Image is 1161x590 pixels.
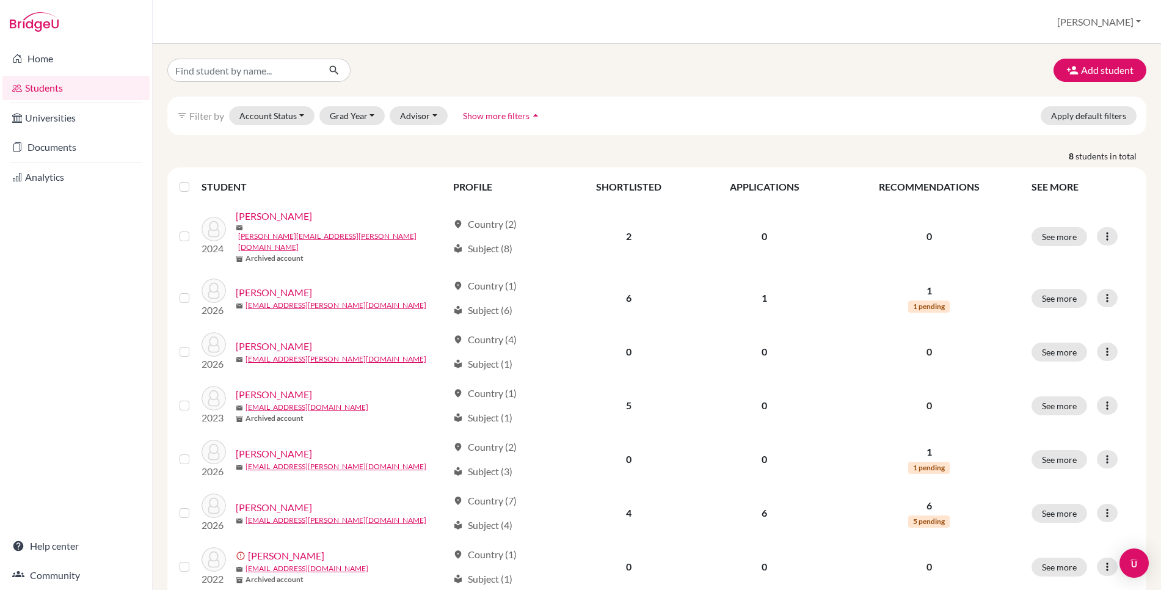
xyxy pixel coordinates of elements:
[202,303,226,318] p: 2026
[453,467,463,476] span: local_library
[202,440,226,464] img: McLintock, Alice
[453,550,463,559] span: location_on
[236,339,312,354] a: [PERSON_NAME]
[236,551,248,561] span: error_outline
[2,165,150,189] a: Analytics
[695,379,834,432] td: 0
[246,300,426,311] a: [EMAIL_ADDRESS][PERSON_NAME][DOMAIN_NAME]
[1032,504,1087,523] button: See more
[1041,106,1137,125] button: Apply default filters
[841,445,1017,459] p: 1
[453,496,463,506] span: location_on
[1032,450,1087,469] button: See more
[1024,172,1141,202] th: SEE MORE
[2,76,150,100] a: Students
[908,300,950,313] span: 1 pending
[1032,227,1087,246] button: See more
[202,518,226,533] p: 2026
[236,255,243,263] span: inventory_2
[2,563,150,588] a: Community
[189,110,224,122] span: Filter by
[453,520,463,530] span: local_library
[202,464,226,479] p: 2026
[453,440,517,454] div: Country (2)
[453,493,517,508] div: Country (7)
[453,219,463,229] span: location_on
[1119,548,1149,578] div: Open Intercom Messenger
[1032,289,1087,308] button: See more
[695,172,834,202] th: APPLICATIONS
[236,356,243,363] span: mail
[1075,150,1146,162] span: students in total
[236,415,243,423] span: inventory_2
[453,574,463,584] span: local_library
[246,461,426,472] a: [EMAIL_ADDRESS][PERSON_NAME][DOMAIN_NAME]
[1069,150,1075,162] strong: 8
[177,111,187,120] i: filter_list
[202,241,226,256] p: 2024
[236,404,243,412] span: mail
[695,486,834,540] td: 6
[453,335,463,344] span: location_on
[453,413,463,423] span: local_library
[453,244,463,253] span: local_library
[1032,343,1087,362] button: See more
[238,231,448,253] a: [PERSON_NAME][EMAIL_ADDRESS][PERSON_NAME][DOMAIN_NAME]
[2,534,150,558] a: Help center
[453,106,552,125] button: Show more filtersarrow_drop_up
[202,547,226,572] img: Richards, Sian
[453,518,512,533] div: Subject (4)
[202,217,226,241] img: Auty, Dominic
[453,332,517,347] div: Country (4)
[453,357,512,371] div: Subject (1)
[246,253,304,264] b: Archived account
[202,279,226,303] img: Bakker, Lucas
[246,574,304,585] b: Archived account
[2,46,150,71] a: Home
[202,332,226,357] img: Espinosa, Madeleine
[390,106,448,125] button: Advisor
[453,547,517,562] div: Country (1)
[453,410,512,425] div: Subject (1)
[453,303,512,318] div: Subject (6)
[563,486,695,540] td: 4
[236,209,312,224] a: [PERSON_NAME]
[908,462,950,474] span: 1 pending
[563,432,695,486] td: 0
[229,106,315,125] button: Account Status
[236,387,312,402] a: [PERSON_NAME]
[202,572,226,586] p: 2022
[834,172,1024,202] th: RECOMMENDATIONS
[453,281,463,291] span: location_on
[695,271,834,325] td: 1
[2,135,150,159] a: Documents
[453,359,463,369] span: local_library
[453,388,463,398] span: location_on
[246,563,368,574] a: [EMAIL_ADDRESS][DOMAIN_NAME]
[453,572,512,586] div: Subject (1)
[841,344,1017,359] p: 0
[319,106,385,125] button: Grad Year
[1032,558,1087,577] button: See more
[236,566,243,573] span: mail
[236,517,243,525] span: mail
[2,106,150,130] a: Universities
[236,577,243,584] span: inventory_2
[236,446,312,461] a: [PERSON_NAME]
[453,279,517,293] div: Country (1)
[695,432,834,486] td: 0
[563,202,695,271] td: 2
[236,224,243,231] span: mail
[1054,59,1146,82] button: Add student
[563,325,695,379] td: 0
[563,172,695,202] th: SHORTLISTED
[453,464,512,479] div: Subject (3)
[246,402,368,413] a: [EMAIL_ADDRESS][DOMAIN_NAME]
[236,285,312,300] a: [PERSON_NAME]
[841,498,1017,513] p: 6
[202,357,226,371] p: 2026
[695,325,834,379] td: 0
[841,283,1017,298] p: 1
[453,305,463,315] span: local_library
[841,559,1017,574] p: 0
